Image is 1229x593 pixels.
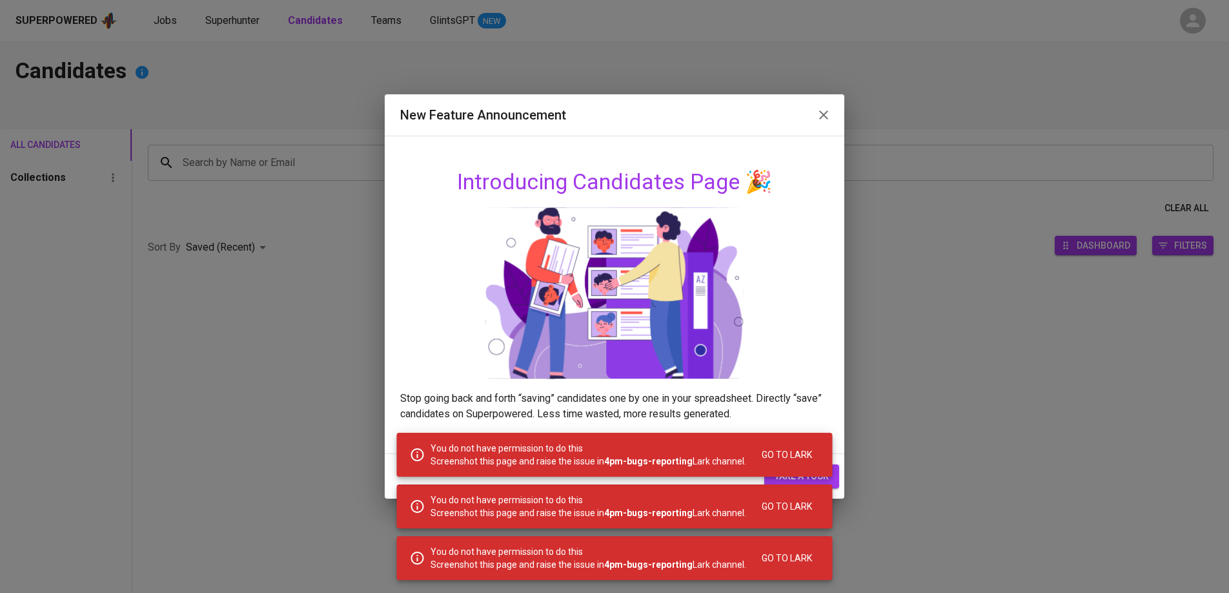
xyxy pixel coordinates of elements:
span: Go to Lark [762,550,812,567]
span: Go to Lark [762,447,812,463]
h2: New Feature Announcement [400,105,829,125]
p: You do not have permission to do this Screenshot this page and raise the issue in Lark channel. [431,545,746,571]
p: You do not have permission to do this Screenshot this page and raise the issue in Lark channel. [431,494,746,519]
h4: Introducing Candidates Page 🎉 [400,169,829,196]
b: 4pm-bugs-reporting [604,559,693,570]
p: Stop going back and forth “saving” candidates one by one in your spreadsheet. Directly “save” can... [400,391,829,422]
span: Go to Lark [762,499,812,515]
b: 4pm-bugs-reporting [604,508,693,518]
p: You do not have permission to do this Screenshot this page and raise the issue in Lark channel. [431,442,746,468]
b: 4pm-bugs-reporting [604,456,693,466]
img: onboarding_candidates.svg [485,206,744,380]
